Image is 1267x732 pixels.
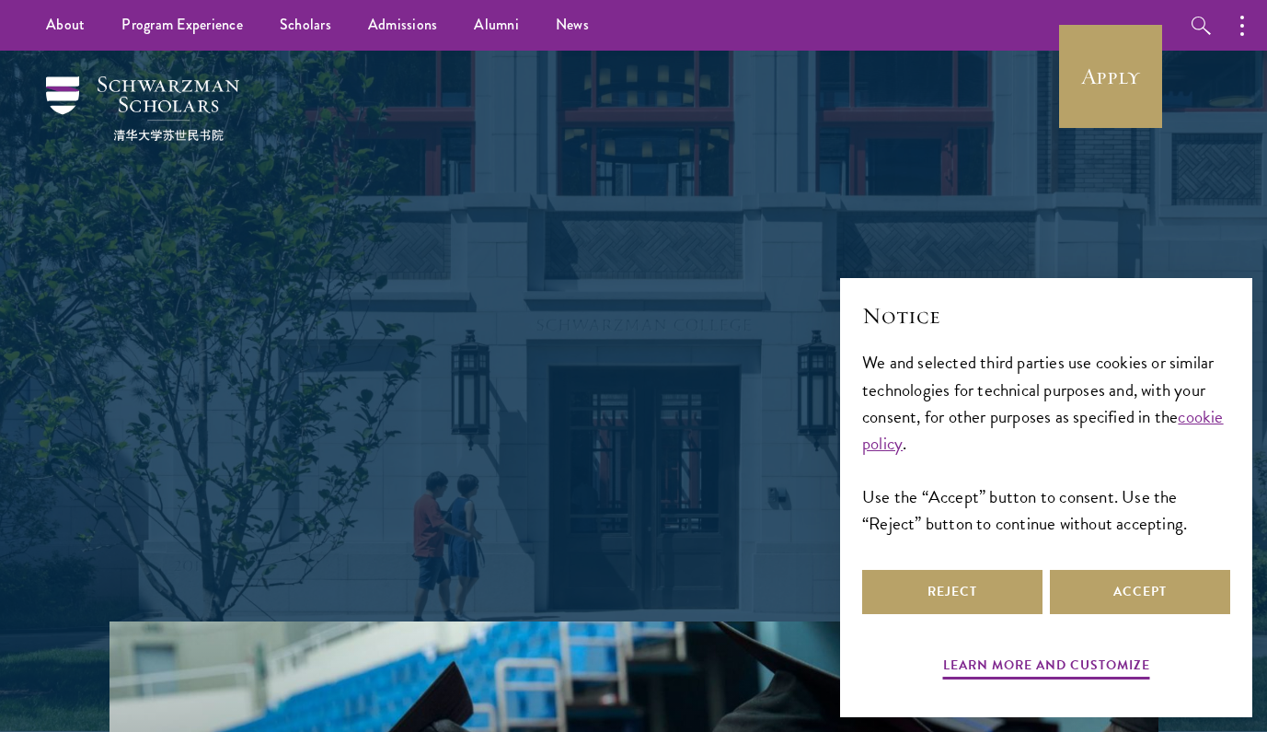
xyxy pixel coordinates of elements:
[862,349,1230,536] div: We and selected third parties use cookies or similar technologies for technical purposes and, wit...
[862,300,1230,331] h2: Notice
[862,570,1042,614] button: Reject
[943,654,1150,682] button: Learn more and customize
[862,403,1224,457] a: cookie policy
[1050,570,1230,614] button: Accept
[1059,25,1162,128] a: Apply
[46,76,239,141] img: Schwarzman Scholars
